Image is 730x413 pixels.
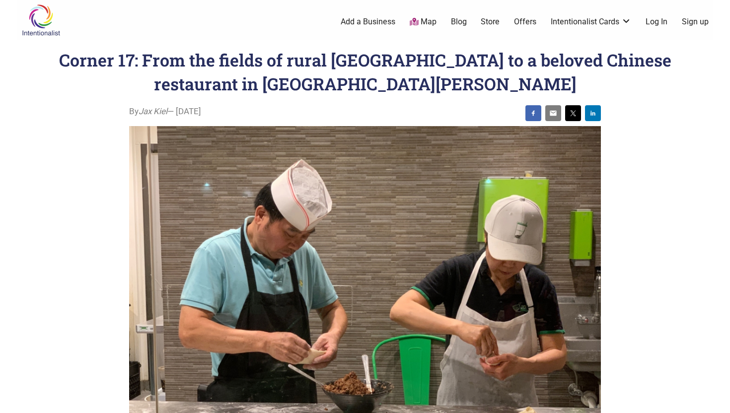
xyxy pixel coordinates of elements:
[451,16,467,27] a: Blog
[481,16,500,27] a: Store
[341,16,395,27] a: Add a Business
[59,49,671,95] h1: Corner 17: From the fields of rural [GEOGRAPHIC_DATA] to a beloved Chinese restaurant in [GEOGRAP...
[529,109,537,117] img: facebook sharing button
[139,106,167,116] i: Jax Kiel
[569,109,577,117] img: twitter sharing button
[551,16,631,27] a: Intentionalist Cards
[682,16,709,27] a: Sign up
[646,16,667,27] a: Log In
[129,105,201,118] span: By — [DATE]
[410,16,437,28] a: Map
[589,109,597,117] img: linkedin sharing button
[514,16,536,27] a: Offers
[17,4,65,36] img: Intentionalist
[549,109,557,117] img: email sharing button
